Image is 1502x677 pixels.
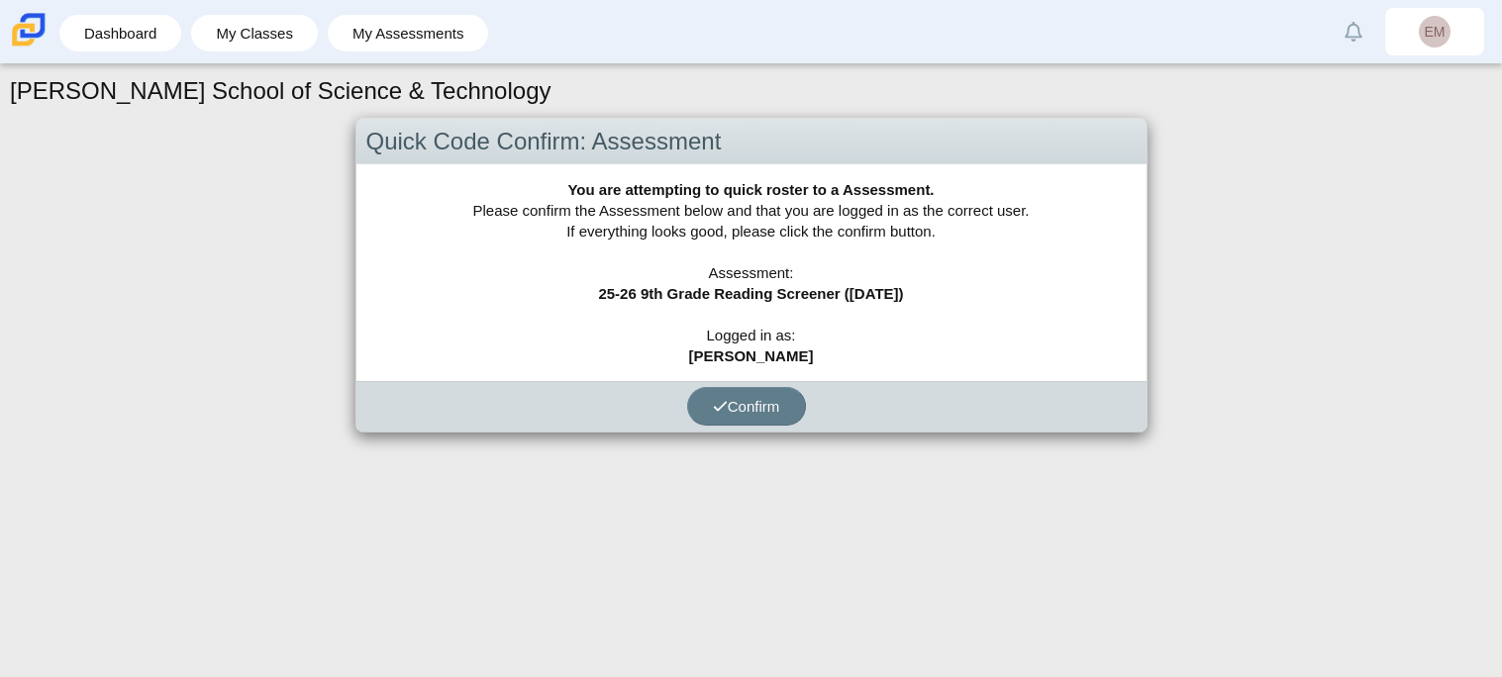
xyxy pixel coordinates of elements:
a: EM [1385,8,1484,55]
a: Alerts [1332,10,1375,53]
a: My Classes [201,15,308,51]
h1: [PERSON_NAME] School of Science & Technology [10,74,551,108]
div: Quick Code Confirm: Assessment [356,119,1147,165]
a: Carmen School of Science & Technology [8,37,50,53]
a: Dashboard [69,15,171,51]
button: Confirm [687,387,806,426]
span: EM [1425,25,1446,39]
img: Carmen School of Science & Technology [8,9,50,50]
div: Please confirm the Assessment below and that you are logged in as the correct user. If everything... [356,164,1147,381]
span: Confirm [713,398,780,415]
a: My Assessments [338,15,479,51]
b: 25-26 9th Grade Reading Screener ([DATE]) [598,285,903,302]
b: [PERSON_NAME] [689,347,814,364]
b: You are attempting to quick roster to a Assessment. [567,181,934,198]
